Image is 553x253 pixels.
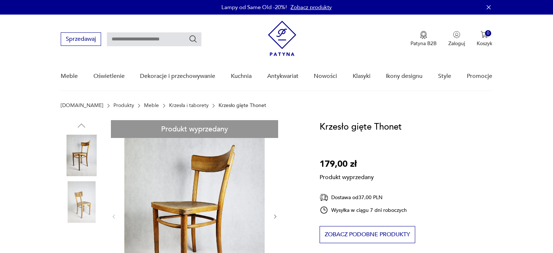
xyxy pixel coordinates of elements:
a: Meble [61,62,78,90]
p: Lampy od Same Old -20%! [221,4,287,11]
a: Kuchnia [231,62,252,90]
a: Antykwariat [267,62,298,90]
button: Zobacz podobne produkty [320,226,415,243]
img: Ikona dostawy [320,193,328,202]
a: Krzesła i taborety [169,103,209,108]
a: Produkty [113,103,134,108]
button: Sprzedawaj [61,32,101,46]
p: Produkt wyprzedany [320,171,374,181]
h1: Krzesło gięte Thonet [320,120,402,134]
a: Ikony designu [386,62,422,90]
a: Ikona medaluPatyna B2B [410,31,437,47]
button: 0Koszyk [477,31,492,47]
p: 179,00 zł [320,157,374,171]
button: Patyna B2B [410,31,437,47]
img: Ikona koszyka [481,31,488,38]
a: Style [438,62,451,90]
a: Meble [144,103,159,108]
img: Ikona medalu [420,31,427,39]
a: Promocje [467,62,492,90]
button: Zaloguj [448,31,465,47]
img: Patyna - sklep z meblami i dekoracjami vintage [268,21,296,56]
a: Klasyki [353,62,370,90]
a: Zobacz produkty [290,4,332,11]
p: Koszyk [477,40,492,47]
div: 0 [485,30,491,36]
p: Zaloguj [448,40,465,47]
a: Sprzedawaj [61,37,101,42]
a: [DOMAIN_NAME] [61,103,103,108]
div: Wysyłka w ciągu 7 dni roboczych [320,206,407,214]
p: Krzesło gięte Thonet [219,103,266,108]
div: Dostawa od 37,00 PLN [320,193,407,202]
a: Nowości [314,62,337,90]
a: Oświetlenie [93,62,125,90]
p: Patyna B2B [410,40,437,47]
a: Dekoracje i przechowywanie [140,62,215,90]
button: Szukaj [189,35,197,43]
img: Ikonka użytkownika [453,31,460,38]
